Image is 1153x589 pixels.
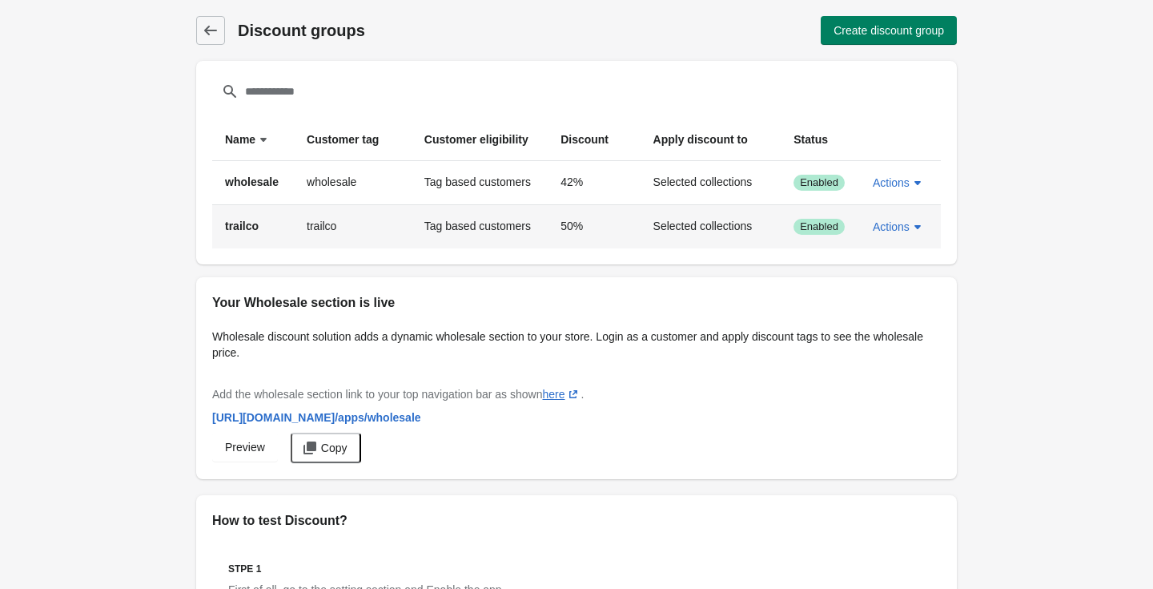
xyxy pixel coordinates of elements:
[873,176,910,189] span: Actions
[294,204,412,248] td: trailco
[554,125,631,154] button: Discount
[225,441,265,454] span: Preview
[641,161,781,204] td: Selected collections
[212,330,923,359] span: Wholesale discount solution adds a dynamic wholesale section to your store. Login as a customer a...
[321,442,348,454] span: Copy
[821,16,957,45] button: Create discount group
[793,133,828,146] span: Status
[641,204,781,248] td: Selected collections
[542,388,581,401] a: here(opens a new window)
[196,16,225,45] a: Discount groups
[866,212,932,241] button: Actions
[873,220,910,233] span: Actions
[225,220,259,232] span: trailco
[212,433,278,462] a: Preview
[219,125,278,154] button: sort ascending byName
[212,293,941,313] h2: Your Wholesale section is live
[834,24,944,37] span: Create discount group
[800,176,838,189] span: Enabled
[206,403,428,432] a: [URL][DOMAIN_NAME]/apps/wholesale
[647,125,770,154] button: Apply discount to
[291,433,362,463] button: Copy
[800,220,838,233] span: Enabled
[294,161,412,204] td: wholesale
[548,161,640,204] td: 42%
[424,133,528,146] span: Customer eligibility
[412,161,548,204] td: Tag based customers
[212,511,941,531] h2: How to test Discount?
[307,131,379,147] span: Customer tag
[228,563,925,575] h3: Stpe 1
[225,175,279,188] span: wholesale
[412,204,548,248] td: Tag based customers
[225,131,255,147] span: Name
[300,125,401,154] button: Customer tag
[866,168,932,197] button: Actions
[212,411,421,424] span: [URL][DOMAIN_NAME] /apps/wholesale
[560,131,609,147] span: Discount
[653,131,748,147] span: Apply discount to
[548,204,640,248] td: 50%
[212,388,584,401] span: Add the wholesale section link to your top navigation bar as shown .
[238,19,581,42] h1: Discount groups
